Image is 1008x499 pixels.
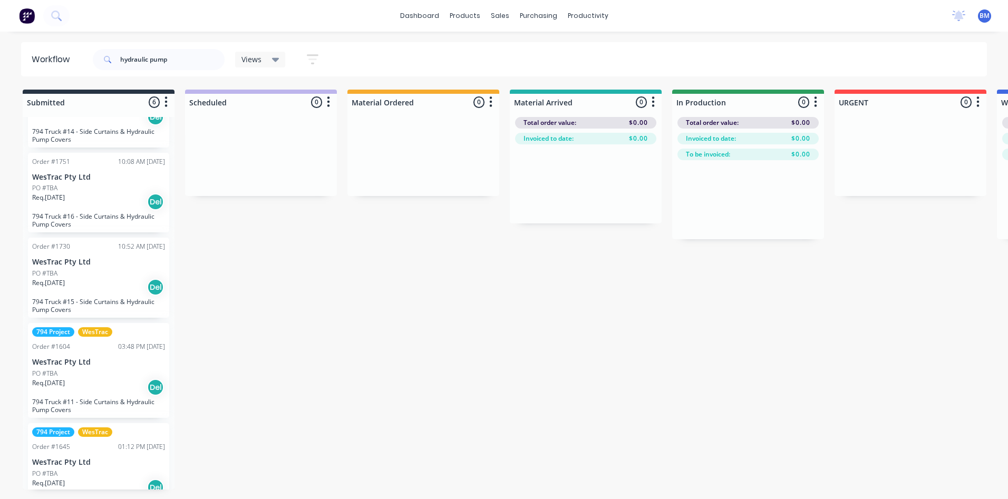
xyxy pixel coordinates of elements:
p: PO #TBA [32,369,57,378]
div: Workflow [32,53,75,66]
div: products [444,8,486,24]
span: Views [241,54,261,65]
span: Invoiced to date: [524,134,574,143]
p: 794 Truck #11 - Side Curtains & Hydraulic Pump Covers [32,398,165,414]
p: PO #TBA [32,469,57,478]
div: Order #173010:52 AM [DATE]WesTrac Pty LtdPO #TBAReq.[DATE]Del794 Truck #15 - Side Curtains & Hydr... [28,238,169,318]
div: 10:08 AM [DATE] [118,157,165,167]
div: 01:12 PM [DATE] [118,442,165,452]
span: BM [980,11,990,21]
div: Del [147,479,164,496]
div: Order #1751 [32,157,70,167]
p: 794 Truck #15 - Side Curtains & Hydraulic Pump Covers [32,298,165,314]
div: Del [147,279,164,296]
p: WesTrac Pty Ltd [32,173,165,182]
span: Total order value: [686,118,739,128]
div: sales [486,8,515,24]
p: 794 Truck #14 - Side Curtains & Hydraulic Pump Covers [32,128,165,143]
p: Req. [DATE] [32,278,65,288]
p: 794 Truck #16 - Side Curtains & Hydraulic Pump Covers [32,212,165,228]
div: 03:48 PM [DATE] [118,342,165,351]
div: Del [147,109,164,125]
span: $0.00 [791,150,810,159]
div: purchasing [515,8,563,24]
div: 794 Project [32,327,74,337]
div: Del [147,193,164,210]
div: Del [147,379,164,396]
p: Req. [DATE] [32,378,65,388]
div: 794 ProjectWesTracOrder #160403:48 PM [DATE]WesTrac Pty LtdPO #TBAReq.[DATE]Del794 Truck #11 - Si... [28,323,169,418]
span: $0.00 [629,134,648,143]
span: $0.00 [791,134,810,143]
span: $0.00 [629,118,648,128]
div: 10:52 AM [DATE] [118,242,165,251]
div: Order #175110:08 AM [DATE]WesTrac Pty LtdPO #TBAReq.[DATE]Del794 Truck #16 - Side Curtains & Hydr... [28,153,169,233]
div: 794 Project [32,427,74,437]
a: dashboard [395,8,444,24]
div: Order #1645 [32,442,70,452]
div: WesTrac [78,327,112,337]
p: WesTrac Pty Ltd [32,258,165,267]
input: Search for orders... [120,49,225,70]
div: WesTrac [78,427,112,437]
div: Order #1604 [32,342,70,351]
img: Factory [19,8,35,24]
span: Total order value: [524,118,576,128]
span: Invoiced to date: [686,134,736,143]
span: $0.00 [791,118,810,128]
div: Order #1730 [32,242,70,251]
p: PO #TBA [32,269,57,278]
div: productivity [563,8,614,24]
p: Req. [DATE] [32,193,65,202]
p: WesTrac Pty Ltd [32,458,165,467]
span: To be invoiced: [686,150,730,159]
p: Req. [DATE] [32,478,65,488]
p: WesTrac Pty Ltd [32,358,165,367]
p: PO #TBA [32,183,57,193]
